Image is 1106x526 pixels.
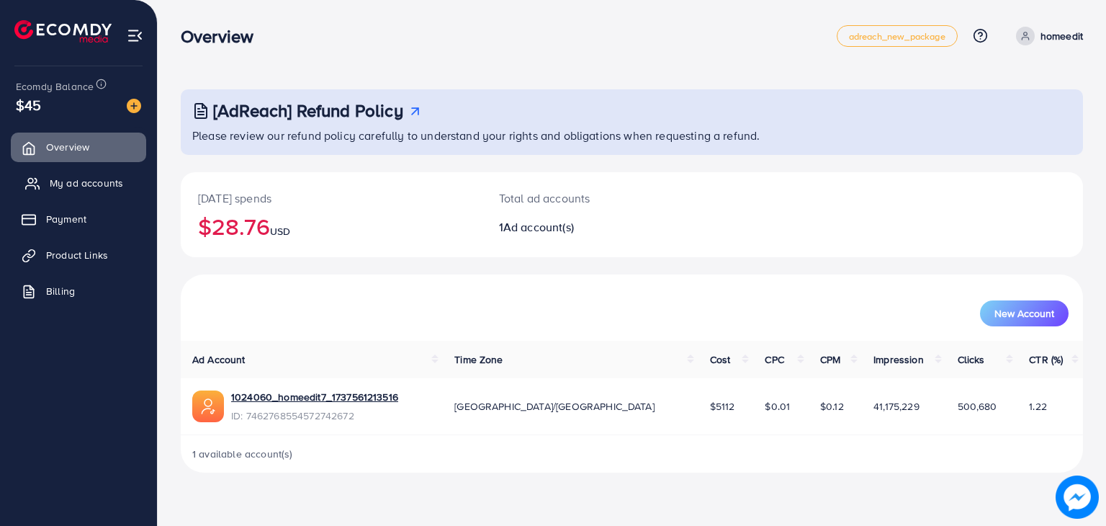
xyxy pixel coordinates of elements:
[46,248,108,262] span: Product Links
[765,352,783,367] span: CPC
[11,133,146,161] a: Overview
[820,399,844,414] span: $0.12
[127,99,141,113] img: image
[1029,352,1063,367] span: CTR (%)
[820,352,840,367] span: CPM
[1040,27,1083,45] p: homeedit
[710,352,731,367] span: Cost
[11,169,146,197] a: My ad accounts
[849,32,945,41] span: adreach_new_package
[980,300,1069,326] button: New Account
[192,127,1074,144] p: Please review our refund policy carefully to understand your rights and obligations when requesti...
[994,308,1054,318] span: New Account
[454,352,503,367] span: Time Zone
[192,391,224,422] img: ic-ads-acc.e4c84228.svg
[873,399,920,414] span: 41,175,229
[1056,476,1099,519] img: image
[16,79,94,94] span: Ecomdy Balance
[11,241,146,269] a: Product Links
[270,224,290,239] span: USD
[50,176,123,190] span: My ad accounts
[46,140,89,154] span: Overview
[14,20,112,43] img: logo
[958,352,985,367] span: Clicks
[499,190,690,207] p: Total ad accounts
[958,399,997,414] span: 500,680
[1010,27,1083,45] a: homeedit
[213,100,403,121] h3: [AdReach] Refund Policy
[503,219,574,235] span: Ad account(s)
[198,190,464,207] p: [DATE] spends
[873,352,924,367] span: Impression
[198,213,464,240] h2: $28.76
[11,277,146,306] a: Billing
[1029,399,1047,414] span: 1.22
[454,399,655,414] span: [GEOGRAPHIC_DATA]/[GEOGRAPHIC_DATA]
[192,352,246,367] span: Ad Account
[765,399,790,414] span: $0.01
[46,212,86,226] span: Payment
[231,409,398,423] span: ID: 7462768554572742672
[46,284,75,298] span: Billing
[11,205,146,233] a: Payment
[231,390,398,404] a: 1024060_homeedit7_1737561213516
[192,447,293,461] span: 1 available account(s)
[710,399,735,414] span: $5112
[837,25,958,47] a: adreach_new_package
[499,220,690,234] h2: 1
[127,27,143,44] img: menu
[16,94,41,115] span: $45
[181,26,265,47] h3: Overview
